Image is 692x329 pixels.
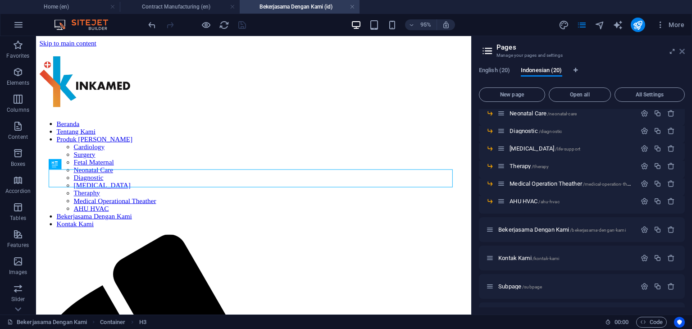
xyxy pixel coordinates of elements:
[641,145,648,152] div: Settings
[555,146,580,151] span: /life-support
[496,227,636,233] div: Bekerjasama Dengan Kami/bekerjasama-dengan-kami
[654,110,661,117] div: Duplicate
[547,111,577,116] span: /neonatal-care
[7,79,30,87] p: Elements
[667,127,675,135] div: Remove
[613,20,623,30] i: AI Writer
[667,162,675,170] div: Remove
[507,198,636,204] div: AHU HVAC/ahu-hvac
[667,110,675,117] div: Remove
[615,317,628,328] span: 00 00
[549,87,611,102] button: Open all
[507,163,636,169] div: Therapy/therapy
[483,92,541,97] span: New page
[667,197,675,205] div: Remove
[6,52,29,59] p: Favorites
[605,317,629,328] h6: Session time
[667,226,675,233] div: Remove
[656,20,684,29] span: More
[405,19,437,30] button: 95%
[636,317,667,328] button: Code
[654,254,661,262] div: Duplicate
[532,164,549,169] span: /therapy
[667,145,675,152] div: Remove
[577,20,587,30] i: Pages (Ctrl+Alt+S)
[641,110,648,117] div: Settings
[240,2,360,12] h4: Bekerjasama Dengan Kami (id)
[510,128,562,134] span: Diagnostic
[147,20,157,30] i: Undo: Change image (Ctrl+Z)
[507,128,636,134] div: Diagnostic/diagnostic
[5,187,31,195] p: Accordion
[538,199,559,204] span: /ahu-hvac
[510,110,577,117] span: Click to open page
[667,283,675,290] div: Remove
[11,296,25,303] p: Slider
[100,317,146,328] nav: breadcrumb
[641,127,648,135] div: Settings
[496,51,667,59] h3: Manage your pages and settings
[595,20,605,30] i: Navigator
[510,180,639,187] span: Medical Operation Theather
[510,145,580,152] span: [MEDICAL_DATA]
[510,163,549,169] span: Click to open page
[652,18,688,32] button: More
[219,20,229,30] i: Reload page
[510,198,559,205] span: AHU HVAC
[631,18,645,32] button: publish
[419,19,433,30] h6: 95%
[507,110,636,116] div: Neonatal Care/neonatal-care
[442,21,450,29] i: On resize automatically adjust zoom level to fit chosen device.
[120,2,240,12] h4: Contract Manufacturing (en)
[496,283,636,289] div: Subpage/subpage
[621,319,622,325] span: :
[640,317,663,328] span: Code
[583,182,640,187] span: /medical-operation-theather
[553,92,607,97] span: Open all
[8,133,28,141] p: Content
[479,67,685,84] div: Language Tabs
[641,197,648,205] div: Settings
[219,19,229,30] button: reload
[146,19,157,30] button: undo
[4,4,64,11] a: Skip to main content
[641,162,648,170] div: Settings
[496,43,685,51] h2: Pages
[52,19,119,30] img: Editor Logo
[595,19,605,30] button: navigator
[613,19,624,30] button: text_generator
[11,160,26,168] p: Boxes
[7,106,29,114] p: Columns
[479,65,510,78] span: English (20)
[522,284,542,289] span: /subpage
[654,283,661,290] div: Duplicate
[539,129,562,134] span: /diagnostic
[654,145,661,152] div: Duplicate
[619,92,681,97] span: All Settings
[577,19,587,30] button: pages
[498,226,626,233] span: Bekerjasama Dengan Kami
[7,317,87,328] a: Click to cancel selection. Double-click to open Pages
[667,254,675,262] div: Remove
[533,256,560,261] span: /kontak-kami
[641,180,648,187] div: Settings
[654,197,661,205] div: Duplicate
[507,181,636,187] div: Medical Operation Theather/medical-operation-theather
[498,283,542,290] span: Click to open page
[674,317,685,328] button: Usercentrics
[633,20,643,30] i: Publish
[498,255,559,261] span: Click to open page
[200,19,211,30] button: Click here to leave preview mode and continue editing
[10,215,26,222] p: Tables
[641,254,648,262] div: Settings
[654,127,661,135] div: Duplicate
[507,146,636,151] div: [MEDICAL_DATA]/life-support
[641,226,648,233] div: Settings
[615,87,685,102] button: All Settings
[139,317,146,328] span: Click to select. Double-click to edit
[654,180,661,187] div: Duplicate
[496,255,636,261] div: Kontak Kami/kontak-kami
[654,226,661,233] div: Duplicate
[570,228,625,233] span: /bekerjasama-dengan-kami
[100,317,125,328] span: Click to select. Double-click to edit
